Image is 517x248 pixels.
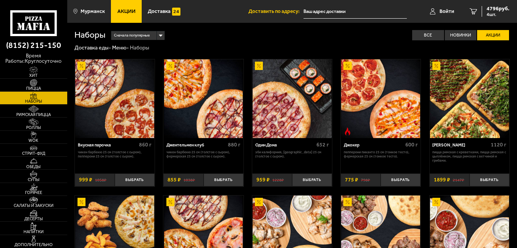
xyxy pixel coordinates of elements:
[148,9,171,14] span: Доставка
[292,173,332,187] button: Выбрать
[75,59,155,138] a: АкционныйВкусная парочка
[343,127,351,135] img: Острое блюдо
[432,62,440,70] img: Акционный
[255,150,329,159] p: Эби Калифорния, [GEOGRAPHIC_DATA] 25 см (толстое с сыром).
[204,173,243,187] button: Выбрать
[79,177,92,183] span: 999 ₽
[253,59,332,138] img: Один Дома
[343,198,351,206] img: Акционный
[381,173,421,187] button: Выбрать
[78,143,138,148] div: Вкусная парочка
[130,45,149,51] div: Наборы
[164,59,243,138] img: Джентельмен клуб
[445,30,477,40] label: Новинки
[117,9,136,14] span: Акции
[430,59,509,138] a: АкционныйМама Миа
[316,141,329,148] span: 652 г
[183,177,195,183] s: 1038 ₽
[432,150,506,163] p: Пицца Римская с креветками, Пицца Римская с цыплёнком, Пицца Римская с ветчиной и грибами.
[272,177,284,183] s: 1228 ₽
[345,177,358,183] span: 775 ₽
[341,59,421,138] a: АкционныйОстрое блюдоДжокер
[344,150,418,159] p: Пепперони Пиканто 25 см (тонкое тесто), Фермерская 25 см (тонкое тесто).
[256,177,270,183] span: 959 ₽
[434,177,450,183] span: 1899 ₽
[95,177,106,183] s: 1058 ₽
[487,6,509,11] span: 4796 руб.
[168,177,181,183] span: 855 ₽
[172,8,180,16] img: 15daf4d41897b9f0e9f617042186c801.svg
[166,143,226,148] div: Джентельмен клуб
[74,31,106,40] h1: Наборы
[163,59,243,138] a: АкционныйДжентельмен клуб
[341,59,420,138] img: Джокер
[252,59,332,138] a: АкционныйОдин Дома
[74,45,111,51] a: Доставка еды-
[228,141,240,148] span: 880 г
[432,143,489,148] div: [PERSON_NAME]
[139,141,152,148] span: 860 г
[412,30,444,40] label: Все
[81,9,105,14] span: Мурманск
[432,198,440,206] img: Акционный
[255,62,263,70] img: Акционный
[304,5,407,19] input: Ваш адрес доставки
[477,30,509,40] label: Акции
[491,141,506,148] span: 1120 г
[470,173,509,187] button: Выбрать
[343,62,351,70] img: Акционный
[430,59,509,138] img: Мама Миа
[112,45,129,51] a: Меню-
[114,30,150,41] span: Сначала популярные
[166,198,174,206] img: Акционный
[453,177,464,183] s: 2147 ₽
[487,12,509,17] span: 4 шт.
[75,59,154,138] img: Вкусная парочка
[77,62,85,70] img: Акционный
[255,143,315,148] div: Один Дома
[361,177,370,183] s: 798 ₽
[440,9,454,14] span: Войти
[166,150,240,159] p: Чикен Барбекю 25 см (толстое с сыром), Фермерская 25 см (толстое с сыром).
[77,198,85,206] img: Акционный
[344,143,403,148] div: Джокер
[248,9,304,14] span: Доставить по адресу:
[405,141,418,148] span: 600 г
[115,173,155,187] button: Выбрать
[78,150,152,159] p: Чикен Барбекю 25 см (толстое с сыром), Пепперони 25 см (толстое с сыром).
[255,198,263,206] img: Акционный
[166,62,174,70] img: Акционный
